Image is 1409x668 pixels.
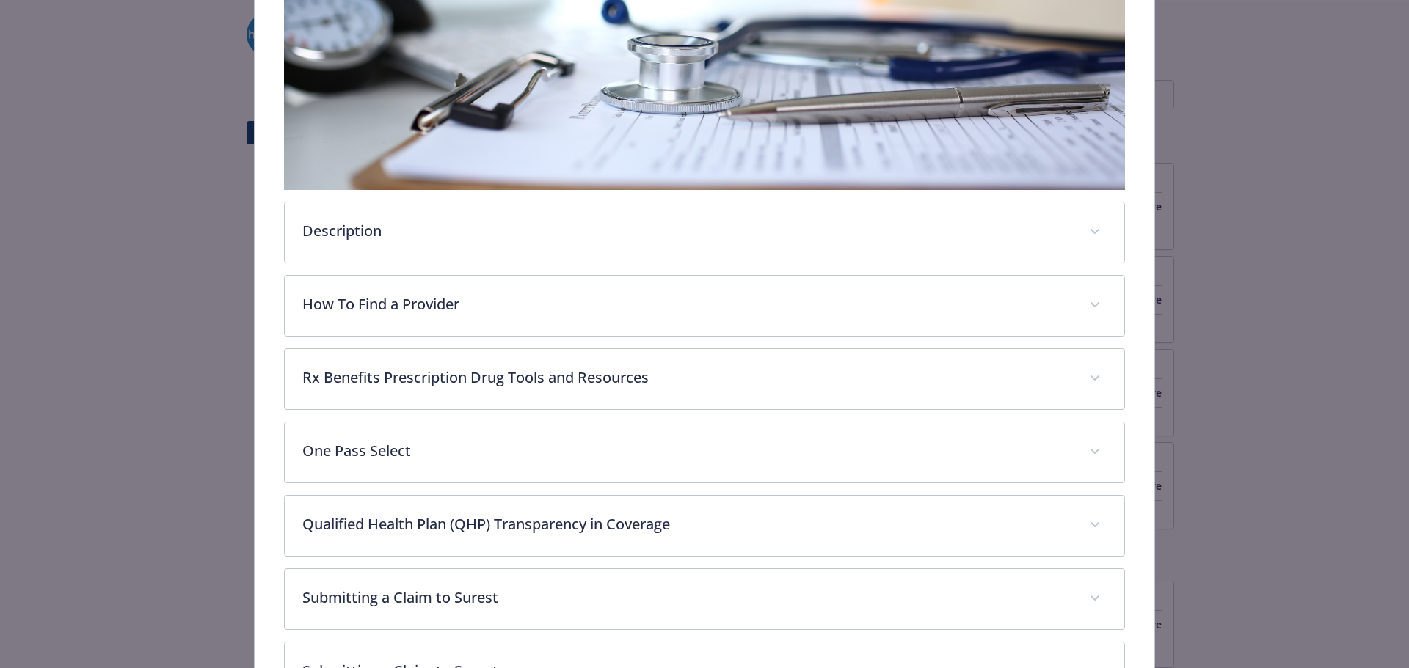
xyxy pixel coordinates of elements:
[302,513,1072,535] p: Qualified Health Plan (QHP) Transparency in Coverage
[285,569,1125,629] div: Submitting a Claim to Surest
[302,293,1072,315] p: How To Find a Provider
[285,349,1125,409] div: Rx Benefits Prescription Drug Tools and Resources
[302,220,1072,242] p: Description
[302,367,1072,389] p: Rx Benefits Prescription Drug Tools and Resources
[302,587,1072,609] p: Submitting a Claim to Surest
[285,276,1125,336] div: How To Find a Provider
[285,202,1125,263] div: Description
[285,496,1125,556] div: Qualified Health Plan (QHP) Transparency in Coverage
[285,422,1125,482] div: One Pass Select
[302,440,1072,462] p: One Pass Select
